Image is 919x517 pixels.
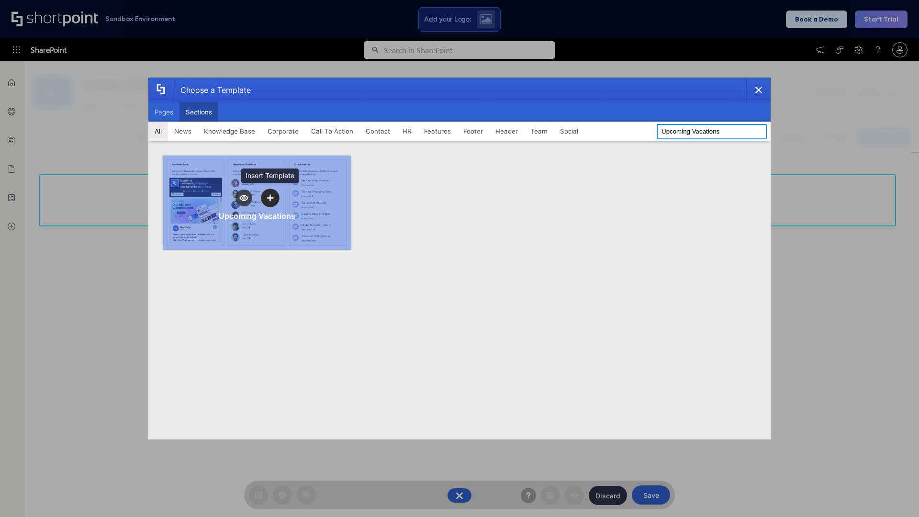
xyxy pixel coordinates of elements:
[457,122,489,141] button: Footer
[219,211,295,221] div: Upcoming Vacations
[148,102,179,122] button: Pages
[489,122,524,141] button: Header
[747,406,919,517] iframe: Chat Widget
[396,122,418,141] button: HR
[554,122,584,141] button: Social
[418,122,457,141] button: Features
[179,102,218,122] button: Sections
[305,122,359,141] button: Call To Action
[359,122,396,141] button: Contact
[198,122,261,141] button: Knowledge Base
[524,122,554,141] button: Team
[261,122,305,141] button: Corporate
[657,124,767,139] input: Search
[148,122,168,141] button: All
[173,78,251,102] div: Choose a Template
[168,122,198,141] button: News
[148,78,771,439] div: template selector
